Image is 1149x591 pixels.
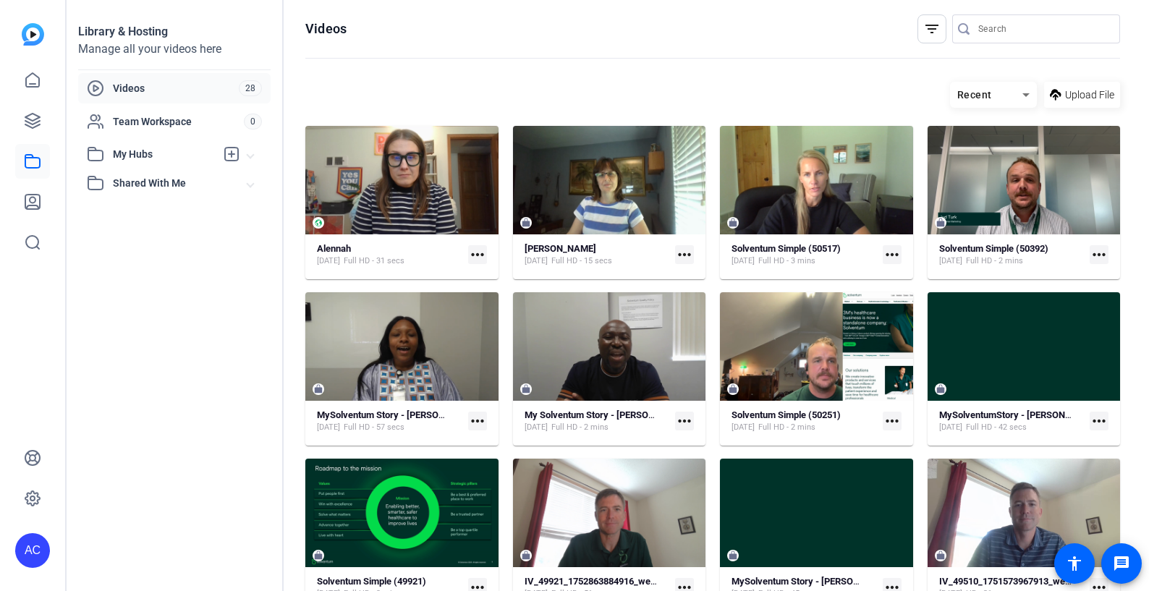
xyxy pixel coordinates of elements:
mat-icon: more_horiz [468,245,487,264]
mat-icon: more_horiz [675,245,694,264]
span: [DATE] [525,255,548,267]
h1: Videos [305,20,347,38]
span: Team Workspace [113,114,244,129]
span: Upload File [1065,88,1114,103]
strong: IV_49510_1751573967913_webcam [939,576,1088,587]
a: Solventum Simple (50392)[DATE]Full HD - 2 mins [939,243,1085,267]
mat-icon: filter_list [923,20,941,38]
mat-expansion-panel-header: Shared With Me [78,169,271,197]
span: [DATE] [939,422,962,433]
strong: MySolventumStory - [PERSON_NAME] [939,409,1098,420]
strong: My Solventum Story - [PERSON_NAME] [525,409,688,420]
mat-icon: message [1113,555,1130,572]
mat-icon: accessibility [1066,555,1083,572]
a: Solventum Simple (50251)[DATE]Full HD - 2 mins [732,409,877,433]
div: AC [15,533,50,568]
a: My Solventum Story - [PERSON_NAME][DATE]Full HD - 2 mins [525,409,670,433]
strong: IV_49921_1752863884916_webcam [525,576,674,587]
a: Alennah[DATE]Full HD - 31 secs [317,243,462,267]
mat-icon: more_horiz [468,412,487,430]
span: Full HD - 2 mins [966,255,1023,267]
span: Full HD - 2 mins [551,422,609,433]
span: Videos [113,81,239,95]
span: Full HD - 15 secs [551,255,612,267]
span: [DATE] [939,255,962,267]
strong: Solventum Simple (50251) [732,409,841,420]
strong: [PERSON_NAME] [525,243,596,254]
span: Full HD - 57 secs [344,422,404,433]
mat-icon: more_horiz [1090,245,1108,264]
strong: MySolventum Story - [PERSON_NAME] [317,409,478,420]
a: MySolventumStory - [PERSON_NAME][DATE]Full HD - 42 secs [939,409,1085,433]
span: Full HD - 2 mins [758,422,815,433]
span: Shared With Me [113,176,247,191]
mat-expansion-panel-header: My Hubs [78,140,271,169]
button: Upload File [1044,82,1120,108]
span: 28 [239,80,262,96]
a: [PERSON_NAME][DATE]Full HD - 15 secs [525,243,670,267]
input: Search [978,20,1108,38]
span: Recent [957,89,992,101]
a: MySolventum Story - [PERSON_NAME][DATE]Full HD - 57 secs [317,409,462,433]
mat-icon: more_horiz [675,412,694,430]
div: Manage all your videos here [78,41,271,58]
span: [DATE] [732,255,755,267]
mat-icon: more_horiz [1090,412,1108,430]
strong: Alennah [317,243,351,254]
strong: MySolventum Story - [PERSON_NAME] [732,576,893,587]
strong: Solventum Simple (49921) [317,576,426,587]
span: Full HD - 3 mins [758,255,815,267]
span: [DATE] [732,422,755,433]
mat-icon: more_horiz [883,245,902,264]
div: Library & Hosting [78,23,271,41]
span: 0 [244,114,262,129]
span: Full HD - 31 secs [344,255,404,267]
strong: Solventum Simple (50392) [939,243,1048,254]
span: Full HD - 42 secs [966,422,1027,433]
a: Solventum Simple (50517)[DATE]Full HD - 3 mins [732,243,877,267]
mat-icon: more_horiz [883,412,902,430]
img: blue-gradient.svg [22,23,44,46]
strong: Solventum Simple (50517) [732,243,841,254]
span: [DATE] [525,422,548,433]
span: [DATE] [317,422,340,433]
span: My Hubs [113,147,216,162]
span: [DATE] [317,255,340,267]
